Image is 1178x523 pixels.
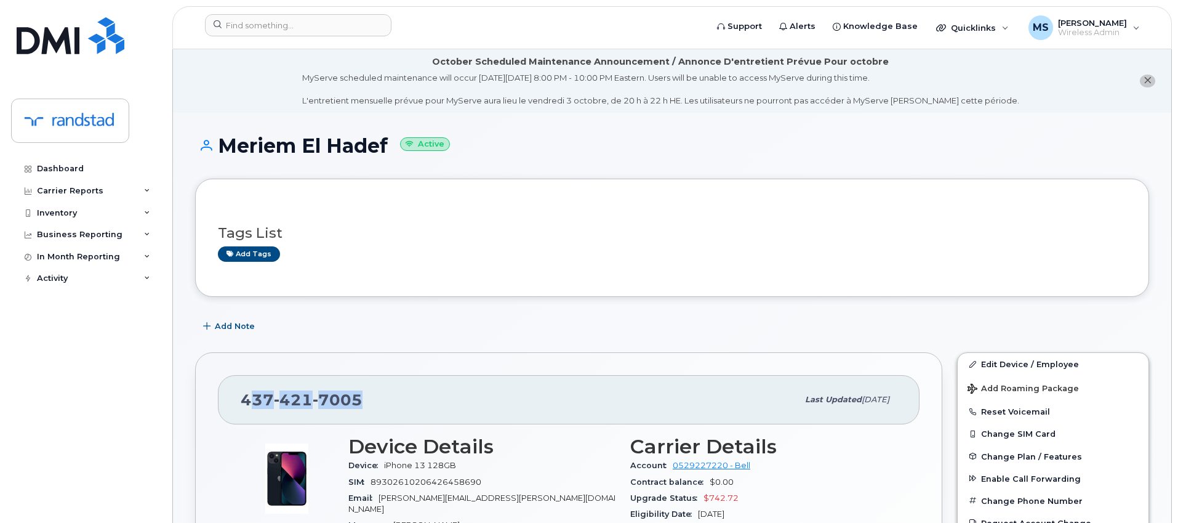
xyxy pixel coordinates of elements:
[348,436,615,458] h3: Device Details
[432,55,889,68] div: October Scheduled Maintenance Announcement / Annonce D'entretient Prévue Pour octobre
[1140,75,1155,87] button: close notification
[630,509,698,519] span: Eligibility Date
[710,477,734,487] span: $0.00
[958,375,1148,400] button: Add Roaming Package
[981,474,1081,483] span: Enable Call Forwarding
[862,395,889,404] span: [DATE]
[195,315,265,338] button: Add Note
[958,423,1148,445] button: Change SIM Card
[215,320,255,332] span: Add Note
[313,391,363,409] span: 7005
[348,477,371,487] span: SIM
[630,461,673,470] span: Account
[805,395,862,404] span: Last updated
[630,493,703,503] span: Upgrade Status
[630,477,710,487] span: Contract balance
[968,384,1079,395] span: Add Roaming Package
[241,391,363,409] span: 437
[400,137,450,152] small: Active
[384,461,456,470] span: iPhone 13 128GB
[630,436,897,458] h3: Carrier Details
[371,477,481,487] span: 89302610206426458690
[195,135,1149,156] h1: Meriem El Hadef
[958,490,1148,512] button: Change Phone Number
[958,400,1148,423] button: Reset Voicemail
[348,493,615,514] span: [PERSON_NAME][EMAIL_ADDRESS][PERSON_NAME][DOMAIN_NAME]
[958,445,1148,468] button: Change Plan / Features
[958,353,1148,375] a: Edit Device / Employee
[218,246,280,262] a: Add tags
[348,493,379,503] span: Email
[703,493,739,503] span: $742.72
[981,452,1082,461] span: Change Plan / Features
[250,442,324,516] img: image20231002-3703462-1ig824h.jpeg
[698,509,724,519] span: [DATE]
[348,461,384,470] span: Device
[673,461,750,470] a: 0529227220 - Bell
[218,225,1126,241] h3: Tags List
[274,391,313,409] span: 421
[958,468,1148,490] button: Enable Call Forwarding
[302,72,1019,107] div: MyServe scheduled maintenance will occur [DATE][DATE] 8:00 PM - 10:00 PM Eastern. Users will be u...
